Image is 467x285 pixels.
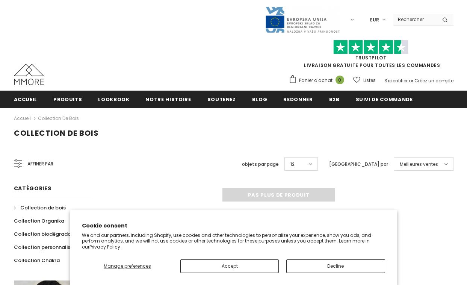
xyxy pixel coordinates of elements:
a: Collection Organika [14,214,64,227]
p: We and our partners, including Shopify, use cookies and other technologies to personalize your ex... [82,232,385,250]
a: Javni Razpis [265,16,340,23]
span: Notre histoire [145,96,191,103]
button: Accept [180,259,279,273]
a: Collection de bois [38,115,79,121]
span: Listes [363,77,376,84]
img: Cas MMORE [14,64,44,85]
img: Faites confiance aux étoiles pilotes [333,40,408,55]
span: 0 [336,76,344,84]
a: Accueil [14,91,38,108]
span: Manage preferences [104,263,151,269]
img: Javni Razpis [265,6,340,33]
span: Blog [252,96,268,103]
span: Suivi de commande [356,96,413,103]
a: Collection personnalisée [14,241,76,254]
span: Affiner par [27,160,53,168]
a: Redonner [283,91,313,108]
a: Accueil [14,114,31,123]
button: Manage preferences [82,259,172,273]
a: S'identifier [384,77,408,84]
span: 12 [290,161,295,168]
span: B2B [329,96,340,103]
span: Collection biodégradable [14,230,79,238]
a: Blog [252,91,268,108]
span: Produits [53,96,82,103]
a: Collection biodégradable [14,227,79,241]
a: Listes [353,74,376,87]
a: TrustPilot [355,55,387,61]
span: LIVRAISON GRATUITE POUR TOUTES LES COMMANDES [289,43,453,68]
span: Redonner [283,96,313,103]
label: [GEOGRAPHIC_DATA] par [329,161,388,168]
button: Decline [286,259,385,273]
span: Catégories [14,185,51,192]
a: Produits [53,91,82,108]
a: Suivi de commande [356,91,413,108]
span: EUR [370,16,379,24]
span: Collection Chakra [14,257,60,264]
label: objets par page [242,161,279,168]
a: Créez un compte [414,77,453,84]
input: Search Site [393,14,437,25]
a: Notre histoire [145,91,191,108]
span: Collection personnalisée [14,244,76,251]
a: Privacy Policy [89,244,120,250]
span: Lookbook [98,96,129,103]
span: Collection de bois [14,128,99,138]
h2: Cookie consent [82,222,385,230]
a: Lookbook [98,91,129,108]
a: Panier d'achat 0 [289,75,348,86]
a: Collection Chakra [14,254,60,267]
a: B2B [329,91,340,108]
a: Collection de bois [14,201,66,214]
span: Meilleures ventes [400,161,438,168]
span: Panier d'achat [299,77,332,84]
span: or [409,77,413,84]
span: Accueil [14,96,38,103]
a: soutenez [207,91,236,108]
span: Collection de bois [20,204,66,211]
span: soutenez [207,96,236,103]
span: Collection Organika [14,217,64,224]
